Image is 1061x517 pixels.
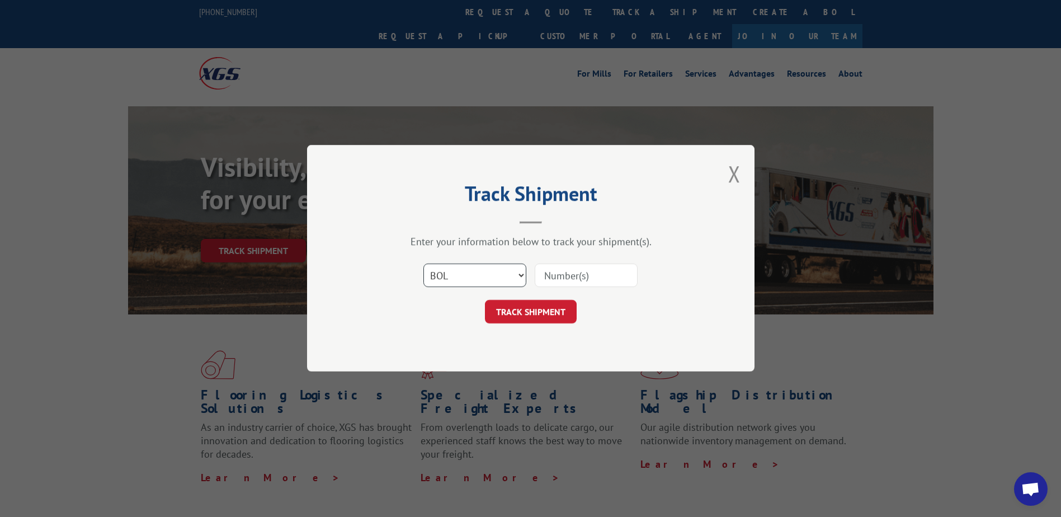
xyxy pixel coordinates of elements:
[363,236,699,248] div: Enter your information below to track your shipment(s).
[535,264,638,288] input: Number(s)
[485,300,577,324] button: TRACK SHIPMENT
[1014,472,1048,506] div: Open chat
[728,159,741,189] button: Close modal
[363,186,699,207] h2: Track Shipment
